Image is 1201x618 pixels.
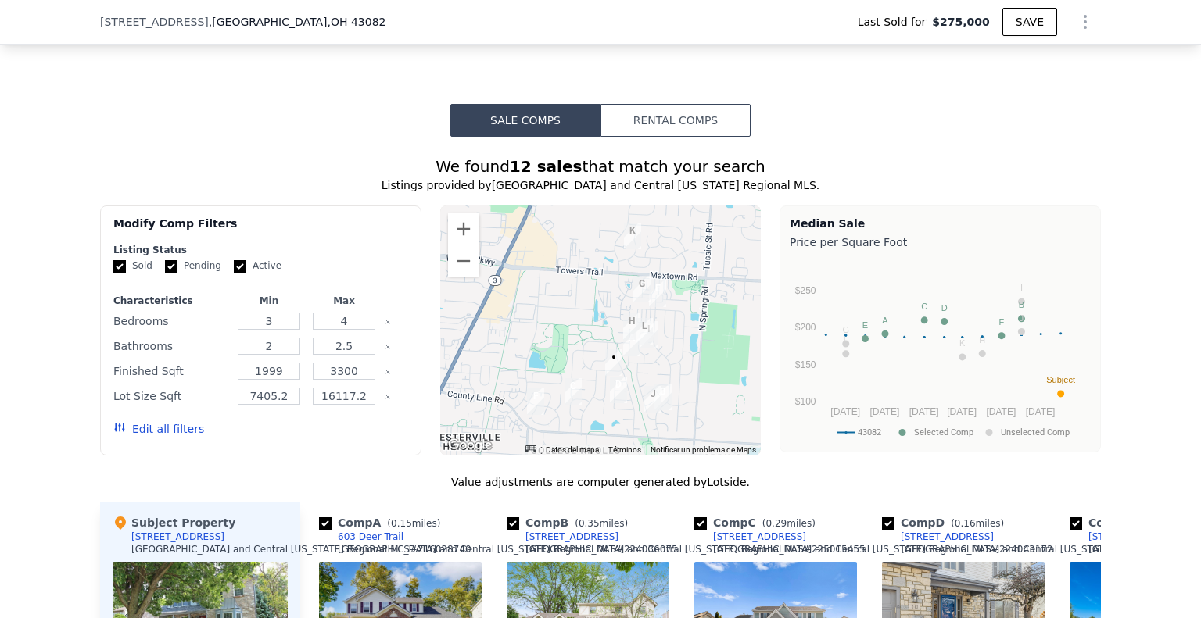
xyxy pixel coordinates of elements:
[1020,283,1023,292] text: I
[842,325,849,334] text: G
[947,406,977,417] text: [DATE]
[235,295,303,307] div: Min
[546,445,599,455] button: Datos del mapa
[882,515,1010,530] div: Comp D
[113,310,228,332] div: Bedrooms
[640,321,658,348] div: 657 Bald Eagle Court
[945,518,1010,529] span: ( miles)
[113,360,228,382] div: Finished Sqft
[1046,375,1075,384] text: Subject
[795,396,816,407] text: $100
[941,303,948,313] text: D
[1020,313,1024,323] text: J
[790,216,1091,231] div: Median Sale
[510,157,583,176] strong: 12 sales
[858,427,881,438] text: 43082
[385,394,391,400] button: Clear
[694,530,806,543] a: [STREET_ADDRESS]
[444,435,496,455] img: Google
[999,317,1005,327] text: F
[830,406,860,417] text: [DATE]
[610,377,627,403] div: 571 Apple Street
[636,318,653,345] div: 648 Bald Eagle Court
[234,259,281,273] label: Active
[165,260,177,273] input: Pending
[131,530,224,543] div: [STREET_ADDRESS]
[600,104,751,137] button: Rental Comps
[310,295,378,307] div: Max
[795,322,816,333] text: $200
[1070,515,1196,530] div: Comp E
[605,349,622,376] div: 561 Legacy Drive
[765,518,787,529] span: 0.29
[713,530,806,543] div: [STREET_ADDRESS]
[113,515,235,530] div: Subject Property
[756,518,822,529] span: ( miles)
[165,259,221,273] label: Pending
[525,543,866,555] div: [GEOGRAPHIC_DATA] and Central [US_STATE] Regional MLS # 225015455
[565,378,582,405] div: 420 Rockbourne Drive
[713,543,1053,555] div: [GEOGRAPHIC_DATA] and Central [US_STATE] Regional MLS # 224043172
[113,385,228,407] div: Lot Size Sqft
[338,530,403,543] div: 603 Deer Trail
[450,104,600,137] button: Sale Comps
[624,223,641,249] div: 6673 Oak Shadow Drive
[385,319,391,325] button: Clear
[113,260,126,273] input: Sold
[113,259,152,273] label: Sold
[338,543,678,555] div: [GEOGRAPHIC_DATA] and Central [US_STATE] Regional MLS # 224036075
[921,302,927,311] text: C
[448,213,479,245] button: Ampliar
[113,421,204,437] button: Edit all filters
[1001,427,1070,438] text: Unselected Comp
[527,388,544,415] div: 354 Aylesbury Drive W
[1002,8,1057,36] button: SAVE
[319,530,403,543] a: 603 Deer Trail
[131,543,471,555] div: [GEOGRAPHIC_DATA] and Central [US_STATE] Regional MLS # 216028740
[391,518,412,529] span: 0.15
[525,445,536,452] button: Combinaciones de teclas
[209,14,386,30] span: , [GEOGRAPHIC_DATA]
[1026,406,1056,417] text: [DATE]
[862,320,868,330] text: E
[959,338,966,348] text: K
[654,384,672,410] div: 708 Sugar Court
[795,285,816,296] text: $250
[113,244,408,256] div: Listing Status
[844,335,848,345] text: L
[644,386,661,413] div: 343 Olde Mill Drive
[1088,530,1181,543] div: [STREET_ADDRESS]
[649,280,666,307] div: 702 Olde Mill Drive
[385,369,391,375] button: Clear
[100,474,1101,490] div: Value adjustments are computer generated by Lotside .
[633,276,651,302] div: 663 Stonefield Drive
[979,335,985,345] text: H
[651,445,756,454] a: Notificar un problema de Maps
[909,406,939,417] text: [DATE]
[507,515,634,530] div: Comp B
[1019,300,1024,309] text: B
[914,427,973,438] text: Selected Comp
[790,253,1091,448] svg: A chart.
[579,518,600,529] span: 0.35
[100,14,209,30] span: [STREET_ADDRESS]
[385,344,391,350] button: Clear
[113,216,408,244] div: Modify Comp Filters
[790,231,1091,253] div: Price per Square Foot
[795,359,816,370] text: $150
[100,155,1101,177] div: We found that match your search
[381,518,446,529] span: ( miles)
[507,530,618,543] a: [STREET_ADDRESS]
[100,177,1101,193] div: Listings provided by [GEOGRAPHIC_DATA] and Central [US_STATE] Regional MLS .
[448,245,479,277] button: Reducir
[901,530,994,543] div: [STREET_ADDRESS]
[882,530,994,543] a: [STREET_ADDRESS]
[1070,530,1181,543] a: [STREET_ADDRESS]
[694,515,822,530] div: Comp C
[986,406,1016,417] text: [DATE]
[113,295,228,307] div: Characteristics
[525,530,618,543] div: [STREET_ADDRESS]
[858,14,933,30] span: Last Sold for
[234,260,246,273] input: Active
